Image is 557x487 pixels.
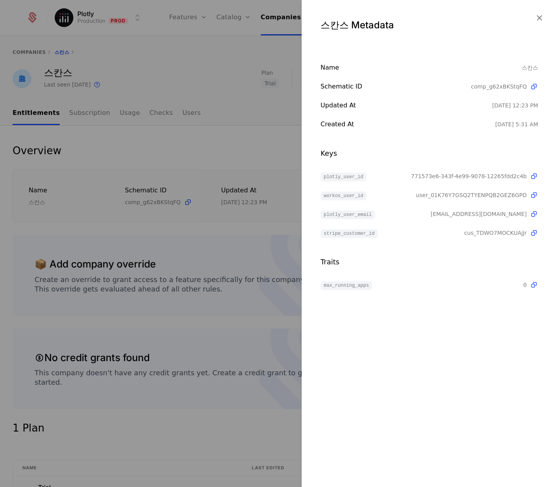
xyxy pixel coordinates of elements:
div: Name [321,63,522,72]
span: user_01K76Y7GSQ2TYENPQB2GEZ6GPD [416,191,527,199]
div: 스칸스 Metadata [321,19,538,31]
span: cus_TDWO7MOCKUAjJr [464,229,527,237]
div: 10/13/25, 12:23 PM [492,101,538,109]
span: 771573e6-343f-4e99-9078-12265fdd2c4b [411,172,527,180]
span: workos_user_id [321,192,366,200]
div: Keys [321,148,538,159]
span: stripe_customer_id [321,229,378,238]
span: max_running_apps [321,281,372,290]
span: [EMAIL_ADDRESS][DOMAIN_NAME] [431,210,527,218]
div: 10/10/25, 5:31 AM [495,120,538,128]
div: Schematic ID [321,82,471,91]
span: plotly_user_id [321,173,366,181]
span: 0 [523,281,527,289]
span: comp_g62xBKStqFQ [471,83,527,90]
div: 스칸스 [522,63,538,72]
span: plotly_user_email [321,210,375,219]
div: Traits [321,256,538,267]
div: Created at [321,120,495,129]
div: Updated at [321,101,492,110]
